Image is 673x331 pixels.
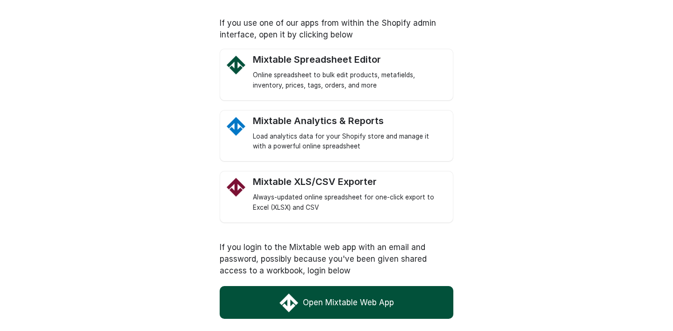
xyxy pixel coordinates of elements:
div: Mixtable Analytics & Reports [253,115,444,127]
p: If you login to the Mixtable web app with an email and password, possibly because you've been giv... [220,242,453,277]
a: Mixtable Spreadsheet Editor Logo Mixtable Spreadsheet Editor Online spreadsheet to bulk edit prod... [253,54,444,91]
div: Mixtable Spreadsheet Editor [253,54,444,66]
img: Mixtable Analytics [227,117,245,136]
a: Mixtable Analytics Mixtable Analytics & Reports Load analytics data for your Shopify store and ma... [253,115,444,152]
p: If you use one of our apps from within the Shopify admin interface, open it by clicking below [220,17,453,41]
img: Mixtable Spreadsheet Editor Logo [227,56,245,74]
img: Mixtable Web App [279,294,298,312]
div: Always-updated online spreadsheet for one-click export to Excel (XLSX) and CSV [253,192,444,213]
a: Mixtable Excel and CSV Exporter app Logo Mixtable XLS/CSV Exporter Always-updated online spreadsh... [253,176,444,213]
div: Load analytics data for your Shopify store and manage it with a powerful online spreadsheet [253,132,444,152]
img: Mixtable Excel and CSV Exporter app Logo [227,178,245,197]
div: Online spreadsheet to bulk edit products, metafields, inventory, prices, tags, orders, and more [253,70,444,91]
div: Mixtable XLS/CSV Exporter [253,176,444,188]
a: Open Mixtable Web App [220,286,453,319]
